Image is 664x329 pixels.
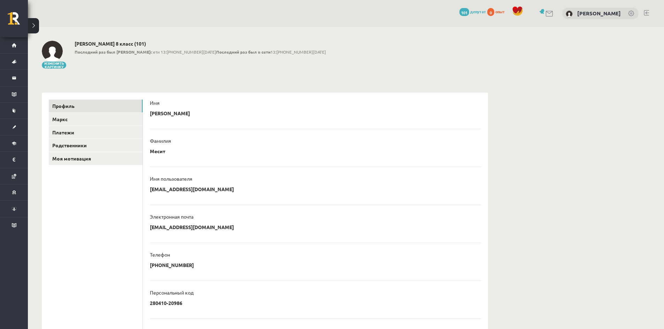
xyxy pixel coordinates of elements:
a: 0 опыт [487,9,509,14]
font: Электронная почта [150,213,193,220]
font: Профиль [52,103,75,109]
a: Моя мотивация [49,152,143,165]
font: Маркс [52,116,68,122]
a: [PERSON_NAME] [577,10,621,17]
a: Родственники [49,139,143,152]
font: Изменить картинку [44,61,64,69]
font: депутат [470,9,486,14]
font: Фамилия [150,138,171,144]
font: Моя мотивация [52,155,91,162]
font: Месит [150,148,165,154]
font: Последний раз был [PERSON_NAME] [75,49,151,55]
a: Маркс [49,113,143,126]
font: опыт [495,9,505,14]
font: Родственники [52,142,87,148]
img: Кирилл Мезит [42,41,63,62]
a: 101 депутат [459,9,486,14]
font: [PERSON_NAME] 8 класс (101) [75,40,146,47]
font: сети 13:[PHONE_NUMBER][DATE] [151,49,216,55]
font: Телефон [150,251,170,258]
font: Персональный код [150,289,193,296]
font: 13:[PHONE_NUMBER][DATE] [270,49,326,55]
a: Рижская 1-я средняя школа заочного обучения [8,12,28,30]
a: Профиль [49,100,143,112]
font: 280410-20986 [150,300,182,306]
font: Имя пользователя [150,175,192,182]
font: [PERSON_NAME] [150,110,190,116]
font: [EMAIL_ADDRESS][DOMAIN_NAME] [150,224,234,230]
button: Изменить картинку [42,62,66,69]
font: 0 [490,10,492,15]
a: Платежи [49,126,143,139]
font: [PHONE_NUMBER] [150,262,194,268]
font: Имя [150,100,160,106]
font: Платежи [52,129,74,135]
font: Последний раз был в сети [216,49,270,55]
font: 101 [461,10,467,15]
font: [EMAIL_ADDRESS][DOMAIN_NAME] [150,186,234,192]
img: Кирилл Мезит [566,10,573,17]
